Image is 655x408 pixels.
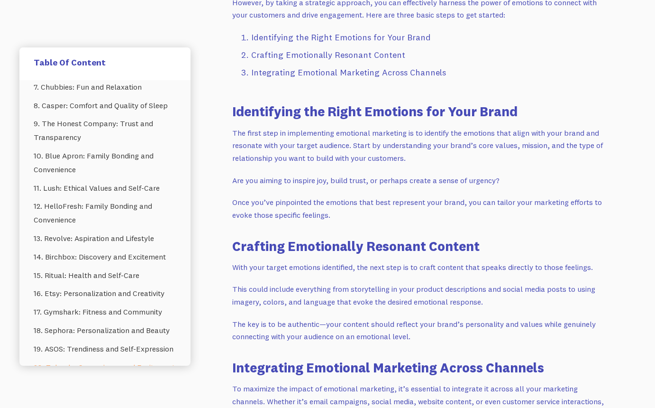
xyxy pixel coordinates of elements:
li: Integrating Emotional Marketing Across Channels [251,66,611,80]
a: 7. Chubbies: Fun and Relaxation [34,78,176,96]
li: Identifying the Right Emotions for Your Brand [251,31,611,45]
h3: Integrating Emotional Marketing Across Channels [232,358,611,377]
p: The first step in implementing emotional marketing is to identify the emotions that align with yo... [232,127,611,165]
a: 14. Birchbox: Discovery and Excitement [34,248,176,266]
a: 18. Sephora: Personalization and Beauty [34,321,176,340]
h3: Identifying the Right Emotions for Your Brand [232,102,611,121]
a: 16. Etsy: Personalization and Creativity [34,285,176,303]
a: 15. Ritual: Health and Self-Care [34,266,176,285]
p: This could include everything from storytelling in your product descriptions and social media pos... [232,283,611,308]
h3: Crafting Emotionally Resonant Content [232,237,611,255]
p: Once you’ve pinpointed the emotions that best represent your brand, you can tailor your marketing... [232,196,611,221]
a: 19. ASOS: Trendiness and Self-Expression [34,340,176,358]
p: The key is to be authentic—your content should reflect your brand’s personality and values while ... [232,318,611,343]
p: Are you aiming to inspire joy, build trust, or perhaps create a sense of urgency? [232,174,611,187]
p: With your target emotions identified, the next step is to craft content that speaks directly to t... [232,261,611,274]
li: Crafting Emotionally Resonant Content [251,48,611,62]
a: 20. Zalando: Convenience and Excitement [34,358,176,377]
a: 10. Blue Apron: Family Bonding and Convenience [34,147,176,179]
a: 8. Casper: Comfort and Quality of Sleep [34,96,176,115]
a: 11. Lush: Ethical Values and Self-Care [34,179,176,197]
a: 12. HelloFresh: Family Bonding and Convenience [34,197,176,230]
a: 17. Gymshark: Fitness and Community [34,303,176,321]
h5: Table Of Content [34,57,176,68]
a: 9. The Honest Company: Trust and Transparency [34,115,176,147]
a: 13. Revolve: Aspiration and Lifestyle [34,229,176,248]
